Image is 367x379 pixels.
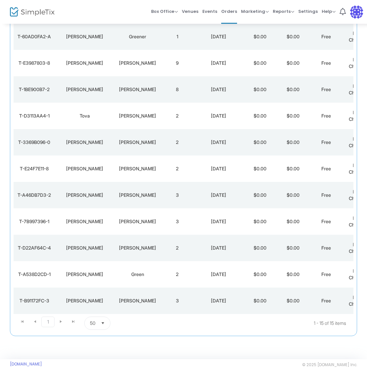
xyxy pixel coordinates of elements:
[276,261,309,288] td: $0.00
[98,317,107,329] button: Select
[161,23,194,50] td: 1
[15,113,53,119] div: T-D3113AA4-1
[41,317,55,327] span: Page 1
[57,113,113,119] div: Tova
[57,245,113,251] div: Barry
[90,320,96,327] span: 50
[57,33,113,40] div: Gail
[276,23,309,50] td: $0.00
[276,155,309,182] td: $0.00
[243,261,276,288] td: $0.00
[321,86,331,92] span: Free
[161,103,194,129] td: 2
[321,60,331,66] span: Free
[321,219,331,224] span: Free
[195,139,242,146] div: 8/24/2025
[276,50,309,76] td: $0.00
[243,208,276,235] td: $0.00
[161,50,194,76] td: 9
[116,33,159,40] div: Greener
[195,165,242,172] div: 8/24/2025
[116,218,159,225] div: Greenberg
[321,166,331,171] span: Free
[116,192,159,198] div: Greenberg
[15,192,53,198] div: T-A46DB7D3-2
[276,129,309,155] td: $0.00
[243,76,276,103] td: $0.00
[57,271,113,278] div: Matthew
[195,297,242,304] div: 8/20/2025
[116,245,159,251] div: Greene
[195,33,242,40] div: 8/26/2025
[243,155,276,182] td: $0.00
[57,86,113,93] div: Howard
[298,3,318,20] span: Settings
[116,271,159,278] div: Green
[15,218,53,225] div: T-7B997396-1
[276,235,309,261] td: $0.00
[195,86,242,93] div: 8/25/2025
[161,261,194,288] td: 2
[116,113,159,119] div: Greenberg
[243,50,276,76] td: $0.00
[116,60,159,66] div: Greenstein
[15,165,53,172] div: T-E24F7E11-8
[321,139,331,145] span: Free
[276,182,309,208] td: $0.00
[195,245,242,251] div: 8/20/2025
[15,60,53,66] div: T-E3987803-8
[243,235,276,261] td: $0.00
[276,76,309,103] td: $0.00
[57,60,113,66] div: Julia
[116,297,159,304] div: Greenberg
[302,362,357,367] span: © 2025 [DOMAIN_NAME] Inc.
[57,297,113,304] div: Paul
[151,8,178,15] span: Box Office
[15,271,53,278] div: T-A538D2CD-1
[321,34,331,39] span: Free
[322,8,336,15] span: Help
[161,76,194,103] td: 8
[276,103,309,129] td: $0.00
[321,271,331,277] span: Free
[321,113,331,119] span: Free
[15,86,53,93] div: T-1BE900B7-2
[241,8,269,15] span: Marketing
[321,245,331,251] span: Free
[57,165,113,172] div: Bonnie
[195,113,242,119] div: 8/24/2025
[116,139,159,146] div: Segal
[15,245,53,251] div: T-D22AF64C-4
[195,60,242,66] div: 8/26/2025
[243,103,276,129] td: $0.00
[161,288,194,314] td: 3
[15,297,53,304] div: T-B91172FC-3
[57,139,113,146] div: Janet
[321,192,331,198] span: Free
[57,218,113,225] div: Paul
[195,192,242,198] div: 8/21/2025
[195,271,242,278] div: 8/20/2025
[10,362,42,367] a: [DOMAIN_NAME]
[15,33,53,40] div: T-60AD0FA2-A
[182,3,198,20] span: Venues
[273,8,294,15] span: Reports
[221,3,237,20] span: Orders
[195,218,242,225] div: 8/21/2025
[161,182,194,208] td: 3
[116,86,159,93] div: Greene
[161,235,194,261] td: 2
[161,155,194,182] td: 2
[57,192,113,198] div: Roberta
[321,298,331,303] span: Free
[202,3,217,20] span: Events
[243,23,276,50] td: $0.00
[15,139,53,146] div: T-3369B096-0
[161,208,194,235] td: 3
[116,165,159,172] div: Greenberg
[243,182,276,208] td: $0.00
[173,317,346,330] kendo-pager-info: 1 - 15 of 15 items
[243,288,276,314] td: $0.00
[243,129,276,155] td: $0.00
[276,288,309,314] td: $0.00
